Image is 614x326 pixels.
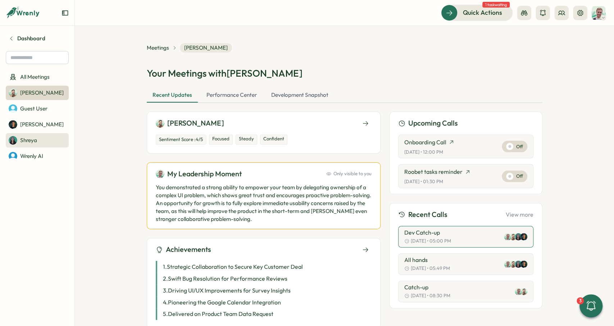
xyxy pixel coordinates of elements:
img: Ali Khan [9,89,17,97]
span: Off [516,144,523,149]
p: [DATE] • 01:30 PM [404,178,443,185]
img: Manish Panwar [520,261,527,268]
button: Dev Catch-up[DATE] • 05:00 PMMatt BrooksAli KhanShreyaManish Panwar [398,226,533,248]
button: 3 [579,294,602,317]
p: Wrenly AI [20,152,43,160]
img: Ali Khan [509,261,517,268]
p: 1 . Strategic Collaboration to Secure Key Customer Deal [163,262,303,271]
div: Development Snapshot [265,88,334,103]
img: Matt Brooks [156,169,164,178]
span: Off [516,173,523,179]
h3: Upcoming Calls [408,118,458,129]
p: Roobet tasks reminder [404,167,463,176]
a: ShreyaShreya [6,133,69,148]
div: Performance Center [201,88,263,103]
button: All hands[DATE] • 05:49 PMMatt BrooksAli KhanShreyaManish Panwar [398,253,533,275]
img: Manish Panwar [9,120,17,129]
p: 4 . Pioneering the Google Calendar Integration [163,298,281,307]
p: [DATE] • 05:49 PM [411,265,450,272]
a: Guest UserGuest User [6,101,69,116]
p: 5 . Delivered on Product Team Data Request [163,309,273,318]
p: You demonstrated a strong ability to empower your team by delegating ownership of a complex UI pr... [156,184,372,223]
p: [DATE] • 08:30 PM [411,293,450,299]
p: [DATE] • 05:00 PM [411,238,451,244]
a: Meetings [147,44,169,52]
img: Manish Panwar [520,233,527,240]
span: All Meetings [20,73,50,81]
div: Steady [236,135,257,145]
p: [DATE] • 12:00 PM [404,149,443,155]
img: Shreya [515,261,522,268]
h3: Achievements [166,244,211,255]
div: Your Meetings with [PERSON_NAME] [147,67,303,80]
h3: [PERSON_NAME] [167,118,224,129]
span: 1 task waiting [482,2,510,8]
p: Guest User [20,105,47,113]
div: Confident [260,135,287,145]
button: Catch-up[DATE] • 08:30 PMMatt BrooksAli Khan [398,281,533,302]
img: Guest User [9,104,17,113]
p: 3 . Driving UI/UX Improvements for Survey Insights [163,286,291,295]
h3: My Leadership Moment [167,168,242,180]
span: Dashboard [17,35,45,42]
span: Only visible to you [333,171,372,177]
p: All hands [404,257,428,263]
p: Shreya [20,136,37,144]
img: Matt Brooks [515,288,522,295]
div: Recent Updates [147,88,198,103]
span: Quick Actions [463,8,502,17]
img: Ali Khan [520,288,527,295]
a: Roobet tasks reminder [404,167,470,176]
a: Onboarding Call [404,138,454,147]
div: Sentiment Score : 4 /5 [156,135,206,145]
a: Ali Khan[PERSON_NAME] [6,86,69,100]
span: [PERSON_NAME] [180,43,232,53]
img: Matt Brooks [592,6,605,20]
div: 3 [577,297,584,304]
p: [PERSON_NAME] [20,121,64,128]
button: Expand sidebar [62,9,69,17]
a: Manish Panwar[PERSON_NAME] [6,117,69,132]
button: Off [502,141,527,152]
p: Catch-up [404,284,428,290]
img: Wrenly AI [9,152,17,160]
button: View more [506,211,533,218]
img: Shreya [9,136,17,145]
img: Matt Brooks [504,261,511,268]
img: Matt Brooks [504,233,511,240]
img: Ali Khan [156,119,164,128]
img: Shreya [515,233,522,240]
button: Off [502,171,527,182]
p: 2 . Swift Bug Resolution for Performance Reviews [163,274,287,283]
button: Quick Actions [441,5,513,21]
a: All Meetings [6,70,69,84]
a: Wrenly AIWrenly AI [6,149,69,163]
h3: Recent Calls [408,209,447,220]
a: Dashboard [6,32,69,45]
div: Focused [209,135,233,145]
p: Dev Catch-up [404,229,440,236]
p: [PERSON_NAME] [20,89,64,97]
img: Ali Khan [509,233,517,240]
p: Onboarding Call [404,138,446,147]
